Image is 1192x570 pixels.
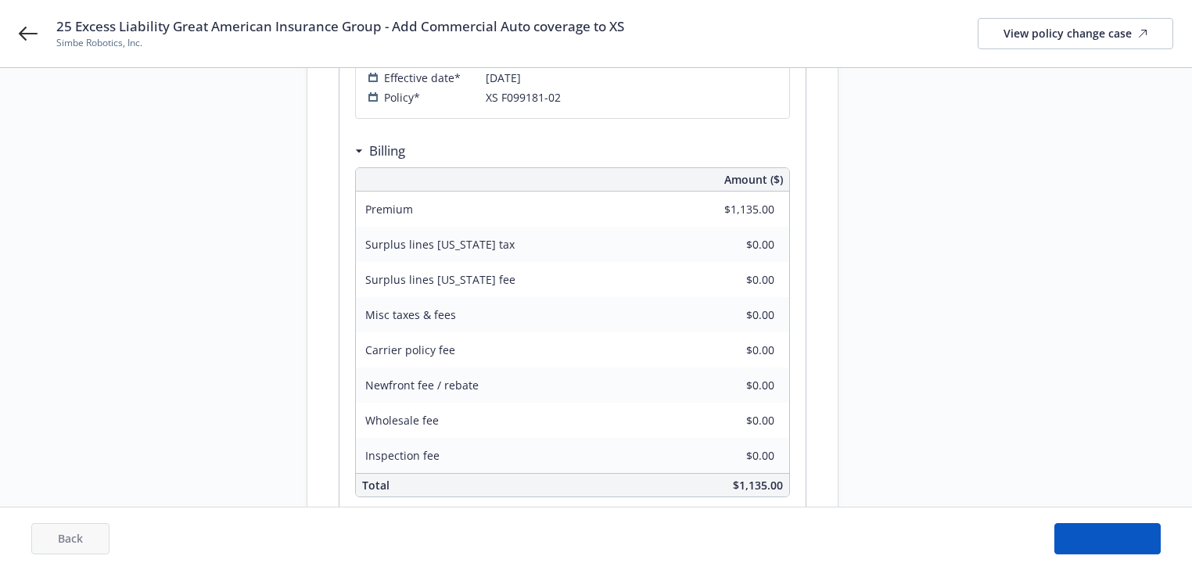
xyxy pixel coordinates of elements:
[369,141,405,161] h3: Billing
[365,378,479,393] span: Newfront fee / rebate
[365,342,455,357] span: Carrier policy fee
[365,272,515,287] span: Surplus lines [US_STATE] fee
[58,531,83,546] span: Back
[724,171,783,188] span: Amount ($)
[486,70,521,86] span: [DATE]
[733,478,783,493] span: $1,135.00
[365,202,413,217] span: Premium
[365,307,456,322] span: Misc taxes & fees
[355,141,405,161] div: Billing
[978,18,1173,49] a: View policy change case
[365,448,440,463] span: Inspection fee
[384,89,420,106] span: Policy*
[682,444,784,468] input: 0.00
[31,523,110,554] button: Back
[682,268,784,292] input: 0.00
[365,413,439,428] span: Wholesale fee
[1004,19,1147,48] div: View policy change case
[682,233,784,256] input: 0.00
[682,339,784,362] input: 0.00
[384,70,461,86] span: Effective date*
[56,17,624,36] span: 25 Excess Liability Great American Insurance Group - Add Commercial Auto coverage to XS
[682,409,784,432] input: 0.00
[486,89,561,106] span: XS F099181-02
[682,198,784,221] input: 0.00
[682,374,784,397] input: 0.00
[365,237,515,252] span: Surplus lines [US_STATE] tax
[682,303,784,327] input: 0.00
[1054,523,1161,554] button: Done
[56,36,624,50] span: Simbe Robotics, Inc.
[362,478,390,493] span: Total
